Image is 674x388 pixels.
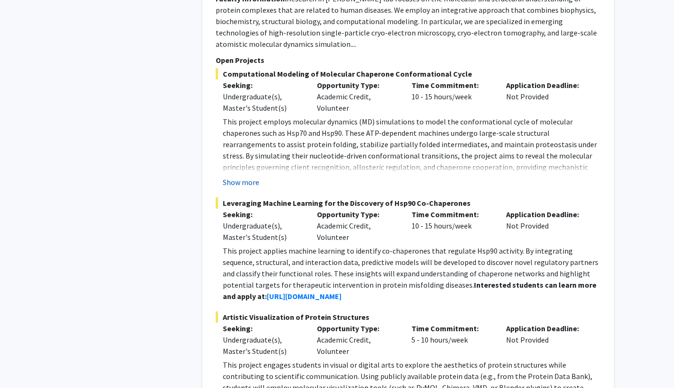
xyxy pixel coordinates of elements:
[223,245,601,302] p: This project applies machine learning to identify co-chaperones that regulate Hsp90 activity. By ...
[223,323,303,334] p: Seeking:
[223,209,303,220] p: Seeking:
[216,68,601,79] span: Computational Modeling of Molecular Chaperone Conformational Cycle
[223,91,303,114] div: Undergraduate(s), Master's Student(s)
[310,209,404,243] div: Academic Credit, Volunteer
[404,209,499,243] div: 10 - 15 hours/week
[310,323,404,357] div: Academic Credit, Volunteer
[506,323,586,334] p: Application Deadline:
[216,197,601,209] span: Leveraging Machine Learning for the Discovery of Hsp90 Co-Chaperones
[499,209,594,243] div: Not Provided
[216,54,601,66] p: Open Projects
[411,323,492,334] p: Time Commitment:
[216,311,601,323] span: Artistic Visualization of Protein Structures
[411,79,492,91] p: Time Commitment:
[317,209,397,220] p: Opportunity Type:
[506,209,586,220] p: Application Deadline:
[223,116,601,195] p: This project employs molecular dynamics (MD) simulations to model the conformational cycle of mol...
[223,220,303,243] div: Undergraduate(s), Master's Student(s)
[267,291,341,301] a: [URL][DOMAIN_NAME]
[223,79,303,91] p: Seeking:
[317,323,397,334] p: Opportunity Type:
[7,345,40,381] iframe: Chat
[506,79,586,91] p: Application Deadline:
[223,334,303,357] div: Undergraduate(s), Master's Student(s)
[310,79,404,114] div: Academic Credit, Volunteer
[411,209,492,220] p: Time Commitment:
[404,323,499,357] div: 5 - 10 hours/week
[499,79,594,114] div: Not Provided
[404,79,499,114] div: 10 - 15 hours/week
[223,176,259,188] button: Show more
[499,323,594,357] div: Not Provided
[317,79,397,91] p: Opportunity Type:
